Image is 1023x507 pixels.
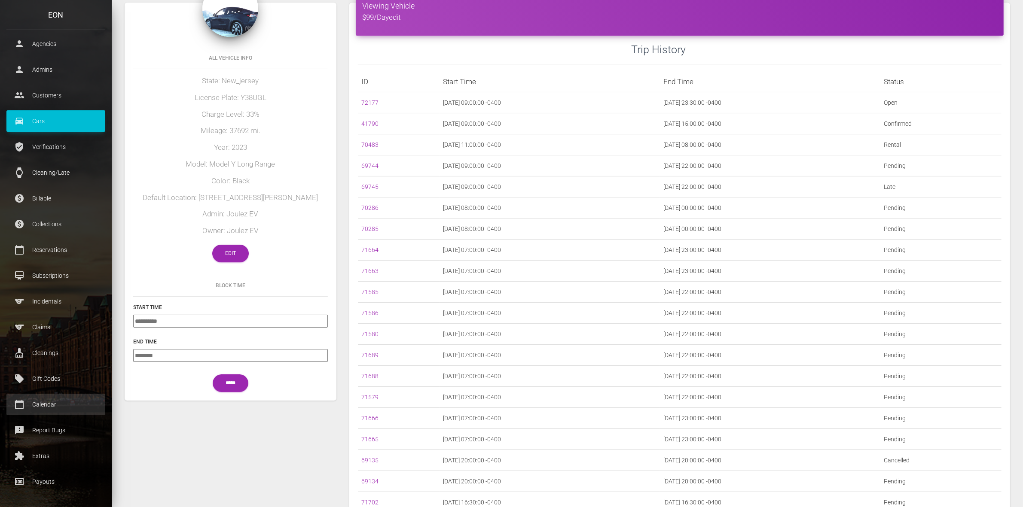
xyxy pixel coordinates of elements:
[440,429,660,450] td: [DATE] 07:00:00 -0400
[880,366,1002,387] td: Pending
[660,219,880,240] td: [DATE] 00:00:00 -0400
[660,324,880,345] td: [DATE] 22:00:00 -0400
[660,387,880,408] td: [DATE] 22:00:00 -0400
[361,394,379,401] a: 71579
[13,449,99,462] p: Extras
[660,471,880,492] td: [DATE] 20:00:00 -0400
[361,457,379,464] a: 69135
[6,316,105,338] a: sports Claims
[361,352,379,358] a: 71689
[660,92,880,113] td: [DATE] 23:30:00 -0400
[6,136,105,158] a: verified_user Verifications
[440,324,660,345] td: [DATE] 07:00:00 -0400
[13,218,99,231] p: Collections
[133,304,328,311] h6: Start Time
[440,155,660,176] td: [DATE] 09:00:00 -0400
[440,134,660,155] td: [DATE] 11:00:00 -0400
[13,269,99,282] p: Subscriptions
[660,240,880,261] td: [DATE] 23:00:00 -0400
[133,159,328,170] h5: Model: Model Y Long Range
[133,338,328,346] h6: End Time
[440,219,660,240] td: [DATE] 08:00:00 -0400
[880,176,1002,197] td: Late
[6,394,105,415] a: calendar_today Calendar
[660,113,880,134] td: [DATE] 15:00:00 -0400
[440,113,660,134] td: [DATE] 09:00:00 -0400
[361,373,379,379] a: 71688
[660,176,880,197] td: [DATE] 22:00:00 -0400
[660,450,880,471] td: [DATE] 20:00:00 -0400
[133,226,328,236] h5: Owner: Joulez EV
[660,366,880,387] td: [DATE] 22:00:00 -0400
[6,445,105,467] a: extension Extras
[440,176,660,197] td: [DATE] 09:00:00 -0400
[440,303,660,324] td: [DATE] 07:00:00 -0400
[133,193,328,203] h5: Default Location: [STREET_ADDRESS][PERSON_NAME]
[6,59,105,80] a: person Admins
[358,71,440,92] th: ID
[6,291,105,312] a: sports Incidentals
[440,366,660,387] td: [DATE] 07:00:00 -0400
[880,240,1002,261] td: Pending
[660,155,880,176] td: [DATE] 22:00:00 -0400
[133,126,328,136] h5: Mileage: 37692 mi.
[440,197,660,219] td: [DATE] 08:00:00 -0400
[362,0,997,11] h4: Viewing Vehicle
[880,408,1002,429] td: Pending
[440,71,660,92] th: Start Time
[13,398,99,411] p: Calendar
[6,368,105,389] a: local_offer Gift Codes
[6,162,105,183] a: watch Cleaning/Late
[6,419,105,441] a: feedback Report Bugs
[13,166,99,179] p: Cleaning/Late
[440,345,660,366] td: [DATE] 07:00:00 -0400
[361,183,379,190] a: 69745
[133,143,328,153] h5: Year: 2023
[361,415,379,422] a: 71666
[660,303,880,324] td: [DATE] 22:00:00 -0400
[13,295,99,308] p: Incidentals
[362,12,997,23] h5: $99/Day
[13,424,99,437] p: Report Bugs
[133,93,328,103] h5: License Plate: Y38UGL
[880,134,1002,155] td: Rental
[880,345,1002,366] td: Pending
[660,261,880,282] td: [DATE] 23:00:00 -0400
[880,71,1002,92] th: Status
[389,13,400,21] a: edit
[440,240,660,261] td: [DATE] 07:00:00 -0400
[133,209,328,219] h5: Admin: Joulez EV
[880,450,1002,471] td: Cancelled
[133,76,328,86] h5: State: New_jersey
[440,92,660,113] td: [DATE] 09:00:00 -0400
[13,115,99,128] p: Cars
[13,346,99,359] p: Cleanings
[632,42,1002,57] h3: Trip History
[660,197,880,219] td: [DATE] 00:00:00 -0400
[133,109,328,120] h5: Charge Level: 33%
[13,192,99,205] p: Billable
[13,475,99,488] p: Payouts
[880,387,1002,408] td: Pending
[361,246,379,253] a: 71664
[660,282,880,303] td: [DATE] 22:00:00 -0400
[361,499,379,506] a: 71702
[361,120,379,127] a: 41790
[440,471,660,492] td: [DATE] 20:00:00 -0400
[13,372,99,385] p: Gift Codes
[6,110,105,132] a: drive_eta Cars
[13,321,99,334] p: Claims
[361,204,379,211] a: 70286
[880,324,1002,345] td: Pending
[660,429,880,450] td: [DATE] 23:00:00 -0400
[440,282,660,303] td: [DATE] 07:00:00 -0400
[361,310,379,316] a: 71586
[13,37,99,50] p: Agencies
[880,219,1002,240] td: Pending
[880,471,1002,492] td: Pending
[13,140,99,153] p: Verifications
[361,225,379,232] a: 70285
[361,162,379,169] a: 69744
[212,245,249,262] a: Edit
[440,387,660,408] td: [DATE] 07:00:00 -0400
